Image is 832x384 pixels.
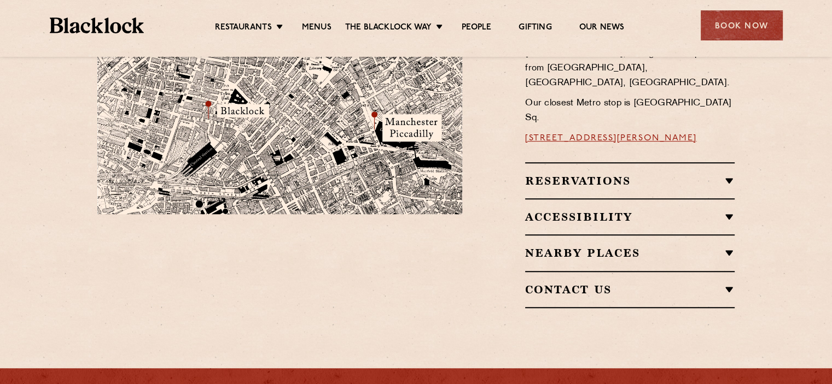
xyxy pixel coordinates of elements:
[50,17,144,33] img: BL_Textured_Logo-footer-cropped.svg
[701,10,783,40] div: Book Now
[525,134,697,143] a: [STREET_ADDRESS][PERSON_NAME]
[345,22,432,34] a: The Blacklock Way
[215,22,272,34] a: Restaurants
[579,22,625,34] a: Our News
[525,246,735,259] h2: Nearby Places
[525,174,735,187] h2: Reservations
[525,99,731,122] span: Our closest Metro stop is [GEOGRAPHIC_DATA] Sq.
[302,22,331,34] a: Menus
[525,210,735,223] h2: Accessibility
[345,206,498,308] img: svg%3E
[462,22,491,34] a: People
[525,283,735,296] h2: Contact Us
[519,22,551,34] a: Gifting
